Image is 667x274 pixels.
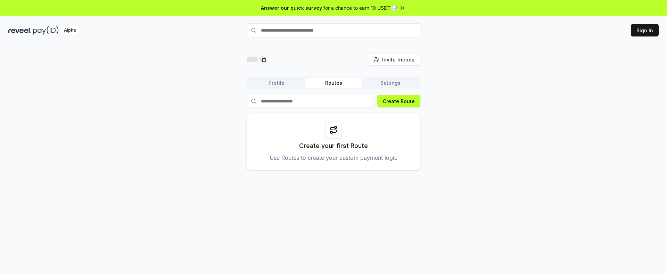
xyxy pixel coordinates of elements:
[270,153,397,162] p: Use Routes to create your custom payment logic
[8,26,32,35] img: reveel_dark
[631,24,659,36] button: Sign In
[362,78,419,88] button: Settings
[368,53,420,66] button: Invite friends
[248,78,305,88] button: Profile
[382,56,414,63] span: Invite friends
[305,78,362,88] button: Routes
[299,141,368,151] p: Create your first Route
[33,26,59,35] img: pay_id
[261,4,322,11] span: Answer our quick survey
[377,95,420,107] button: Create Route
[323,4,398,11] span: for a chance to earn 10 USDT 📝
[60,26,80,35] div: Alpha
